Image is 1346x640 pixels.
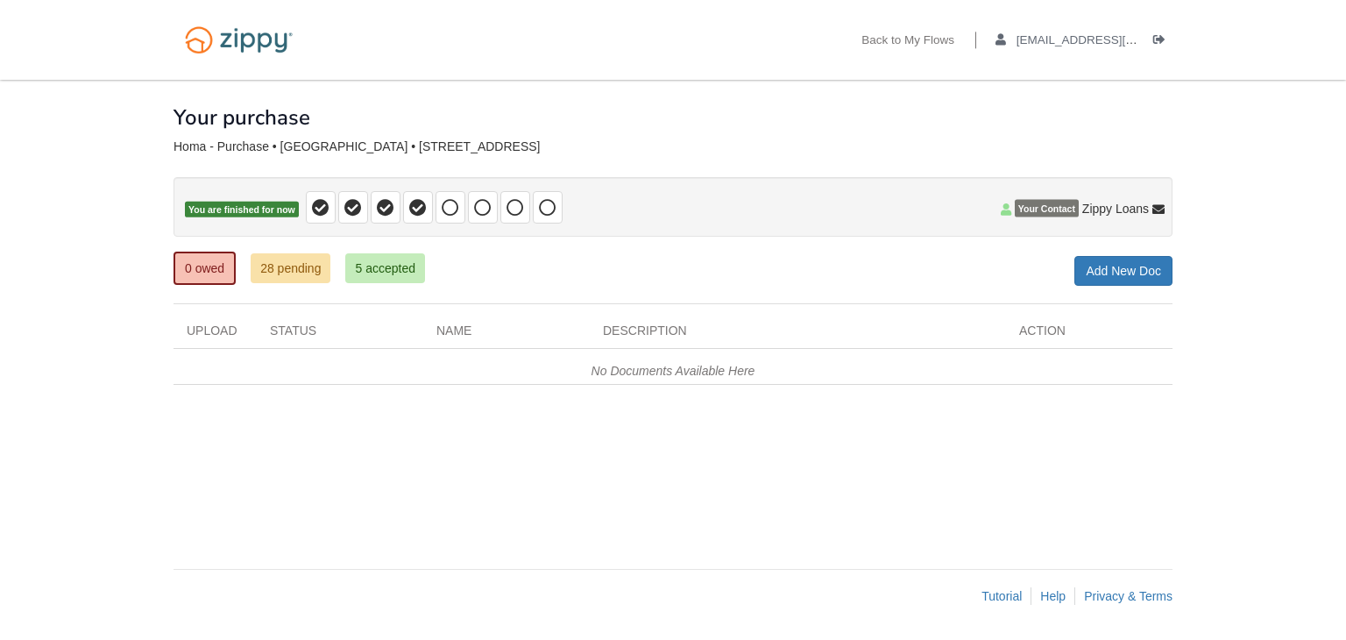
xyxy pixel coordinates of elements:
div: Description [590,322,1006,348]
a: 5 accepted [345,253,425,283]
div: Action [1006,322,1172,348]
a: Help [1040,589,1066,603]
a: 0 owed [174,252,236,285]
img: Logo [174,18,304,62]
a: Log out [1153,33,1172,51]
div: Homa - Purchase • [GEOGRAPHIC_DATA] • [STREET_ADDRESS] [174,139,1172,154]
a: Add New Doc [1074,256,1172,286]
a: Tutorial [981,589,1022,603]
a: Privacy & Terms [1084,589,1172,603]
div: Upload [174,322,257,348]
span: Your Contact [1015,200,1079,217]
span: justinwhoma@gmail.com [1017,33,1217,46]
a: edit profile [995,33,1217,51]
a: Back to My Flows [861,33,954,51]
h1: Your purchase [174,106,310,129]
span: Zippy Loans [1082,200,1149,217]
em: No Documents Available Here [592,364,755,378]
div: Name [423,322,590,348]
a: 28 pending [251,253,330,283]
span: You are finished for now [185,202,299,218]
div: Status [257,322,423,348]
